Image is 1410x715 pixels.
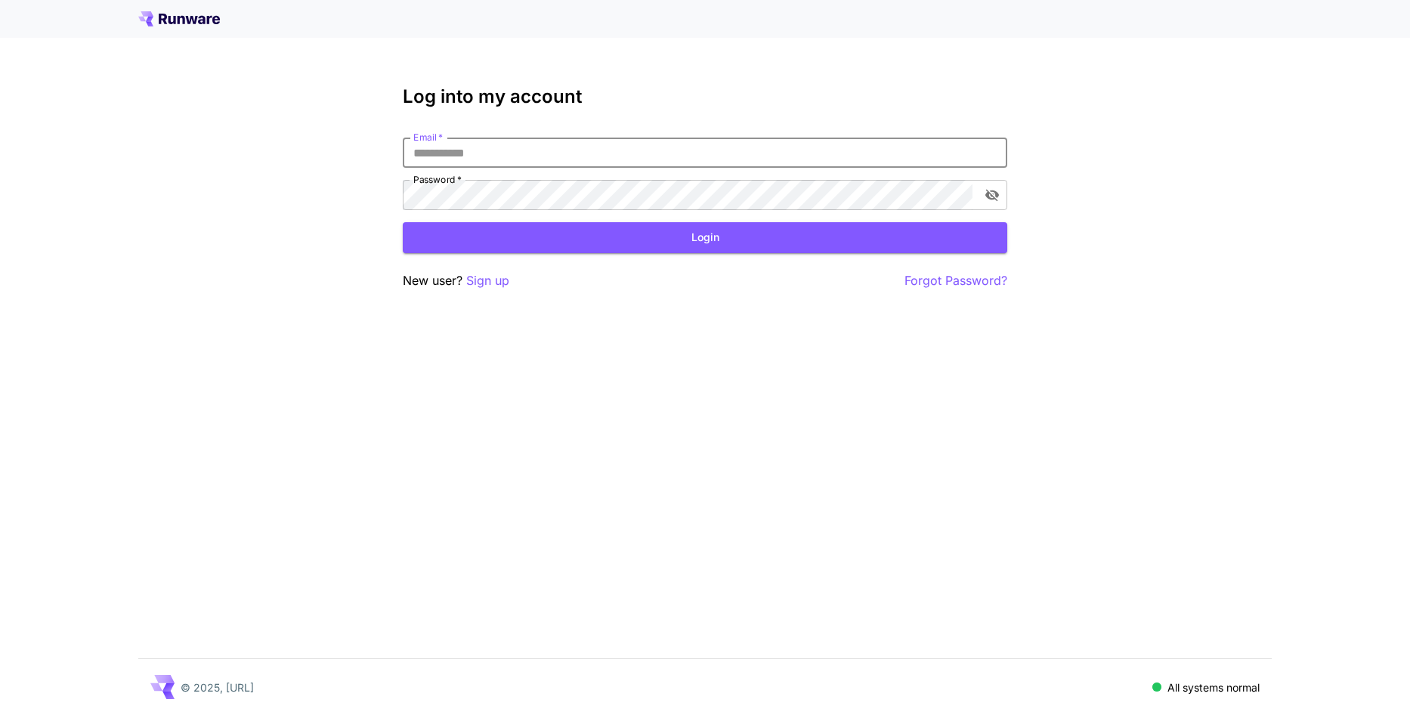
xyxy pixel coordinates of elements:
[413,173,462,186] label: Password
[979,181,1006,209] button: toggle password visibility
[413,131,443,144] label: Email
[403,86,1007,107] h3: Log into my account
[181,679,254,695] p: © 2025, [URL]
[403,222,1007,253] button: Login
[466,271,509,290] button: Sign up
[403,271,509,290] p: New user?
[904,271,1007,290] button: Forgot Password?
[1167,679,1260,695] p: All systems normal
